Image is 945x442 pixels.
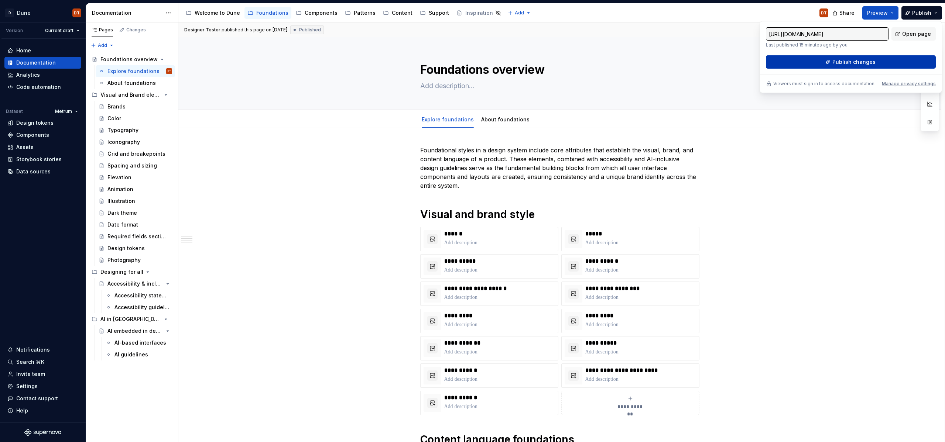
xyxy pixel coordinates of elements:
[821,10,827,16] div: DT
[107,233,168,240] div: Required fields sections
[96,136,175,148] a: Iconography
[244,7,291,19] a: Foundations
[103,301,175,313] a: Accessibility guidelines
[107,221,138,228] div: Date format
[4,405,81,417] button: Help
[16,71,40,79] div: Analytics
[16,156,62,163] div: Storybook stories
[429,9,449,17] div: Support
[16,47,31,54] div: Home
[5,8,14,17] div: D
[902,30,931,38] span: Open page
[107,127,138,134] div: Typography
[107,103,126,110] div: Brands
[4,69,81,81] a: Analytics
[4,141,81,153] a: Assets
[98,42,107,48] span: Add
[100,56,158,63] div: Foundations overview
[107,327,163,335] div: AI embedded in design
[16,119,54,127] div: Design tokens
[74,10,80,16] div: DT
[96,254,175,266] a: Photography
[1,5,84,21] button: DDuneDT
[96,219,175,231] a: Date format
[299,27,321,33] span: Published
[420,146,699,190] p: Foundational styles in a design system include core attributes that establish the visual, brand, ...
[184,27,220,33] span: Designer Tester
[293,7,340,19] a: Components
[4,57,81,69] a: Documentation
[839,9,855,17] span: Share
[832,58,876,66] span: Publish changes
[89,40,116,51] button: Add
[380,7,415,19] a: Content
[107,174,131,181] div: Elevation
[96,113,175,124] a: Color
[195,9,240,17] div: Welcome to Dune
[107,115,121,122] div: Color
[103,349,175,360] a: AI guidelines
[103,290,175,301] a: Accessibility statement
[96,242,175,254] a: Design tokens
[4,129,81,141] a: Components
[96,124,175,136] a: Typography
[89,53,175,360] div: Page tree
[862,6,898,20] button: Preview
[16,395,58,402] div: Contact support
[420,208,699,221] h1: Visual and brand style
[96,77,175,89] a: About foundations
[96,325,175,337] a: AI embedded in design
[4,393,81,404] button: Contact support
[168,68,171,75] div: DT
[481,116,530,122] a: About foundations
[107,150,165,158] div: Grid and breakepoints
[96,195,175,207] a: Illustration
[773,81,876,87] p: Viewers must sign in to access documentation.
[766,55,936,69] button: Publish changes
[107,197,135,205] div: Illustration
[882,81,936,87] div: Manage privacy settings
[515,10,524,16] span: Add
[52,106,81,117] button: Metrum
[4,344,81,356] button: Notifications
[96,101,175,113] a: Brands
[96,172,175,183] a: Elevation
[4,81,81,93] a: Code automation
[16,168,51,175] div: Data sources
[107,245,145,252] div: Design tokens
[89,266,175,278] div: Designing for all
[96,207,175,219] a: Dark theme
[24,429,61,436] svg: Supernova Logo
[89,53,175,65] a: Foundations overview
[114,304,171,311] div: Accessibility guidelines
[107,79,156,87] div: About foundations
[89,89,175,101] div: Visual and Brand elements
[89,313,175,325] div: AI in [GEOGRAPHIC_DATA]
[16,131,49,139] div: Components
[183,6,504,20] div: Page tree
[103,337,175,349] a: AI-based interfaces
[16,346,50,353] div: Notifications
[829,6,859,20] button: Share
[55,108,72,114] span: Metrum
[222,27,287,33] div: published this page on [DATE]
[506,8,533,18] button: Add
[114,339,166,346] div: AI-based interfaces
[6,28,23,34] div: Version
[107,280,163,287] div: Accessibility & inclusion
[92,9,162,17] div: Documentation
[354,9,376,17] div: Patterns
[107,209,137,217] div: Dark theme
[100,315,161,323] div: AI in [GEOGRAPHIC_DATA]
[4,356,81,368] button: Search ⌘K
[96,183,175,195] a: Animation
[891,27,936,41] a: Open page
[912,9,931,17] span: Publish
[4,117,81,129] a: Design tokens
[16,370,45,378] div: Invite team
[419,61,698,79] textarea: Foundations overview
[867,9,888,17] span: Preview
[901,6,942,20] button: Publish
[100,91,161,99] div: Visual and Brand elements
[16,83,61,91] div: Code automation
